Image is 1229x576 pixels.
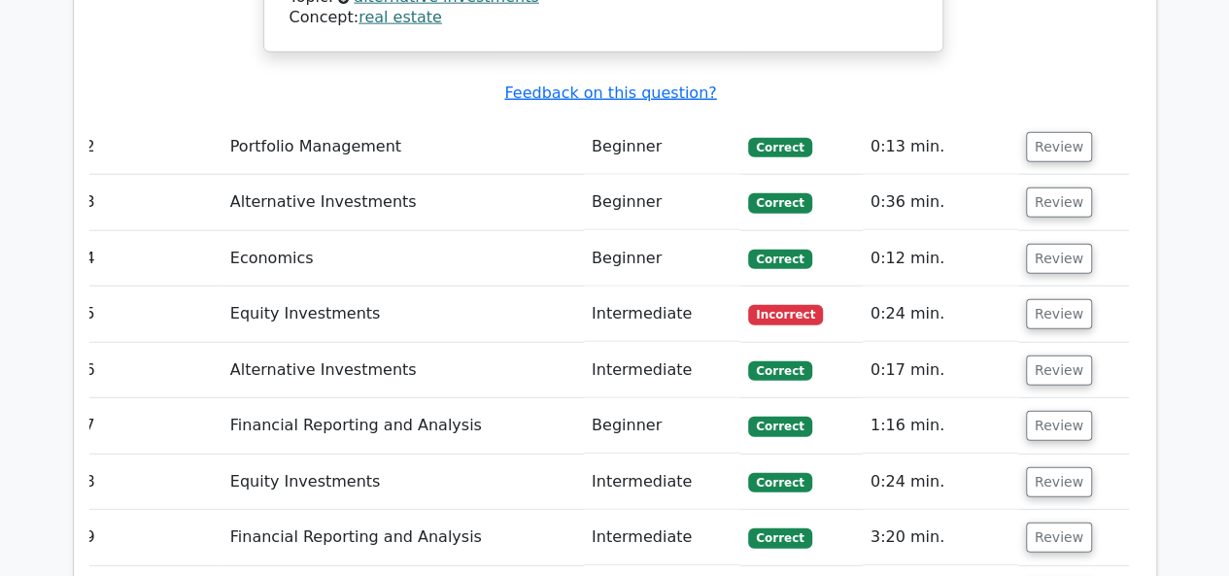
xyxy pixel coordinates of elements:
[863,287,1018,342] td: 0:24 min.
[584,231,740,287] td: Beginner
[584,455,740,510] td: Intermediate
[1026,411,1092,441] button: Review
[863,343,1018,398] td: 0:17 min.
[863,455,1018,510] td: 0:24 min.
[748,250,811,269] span: Correct
[222,231,584,287] td: Economics
[584,175,740,230] td: Beginner
[863,175,1018,230] td: 0:36 min.
[222,455,584,510] td: Equity Investments
[1026,299,1092,329] button: Review
[863,398,1018,454] td: 1:16 min.
[584,287,740,342] td: Intermediate
[748,417,811,436] span: Correct
[863,231,1018,287] td: 0:12 min.
[504,84,716,102] a: Feedback on this question?
[584,398,740,454] td: Beginner
[1026,132,1092,162] button: Review
[222,287,584,342] td: Equity Investments
[1026,187,1092,218] button: Review
[290,8,917,28] div: Concept:
[222,510,584,565] td: Financial Reporting and Analysis
[748,361,811,381] span: Correct
[222,398,584,454] td: Financial Reporting and Analysis
[584,510,740,565] td: Intermediate
[1026,356,1092,386] button: Review
[863,510,1018,565] td: 3:20 min.
[78,398,222,454] td: 7
[584,343,740,398] td: Intermediate
[78,510,222,565] td: 9
[584,119,740,175] td: Beginner
[222,175,584,230] td: Alternative Investments
[78,455,222,510] td: 8
[1026,467,1092,497] button: Review
[222,119,584,175] td: Portfolio Management
[748,193,811,213] span: Correct
[78,231,222,287] td: 4
[748,138,811,157] span: Correct
[748,473,811,492] span: Correct
[748,305,823,324] span: Incorrect
[1026,523,1092,553] button: Review
[222,343,584,398] td: Alternative Investments
[78,175,222,230] td: 3
[748,528,811,548] span: Correct
[358,8,442,26] a: real estate
[863,119,1018,175] td: 0:13 min.
[78,287,222,342] td: 5
[1026,244,1092,274] button: Review
[78,119,222,175] td: 2
[78,343,222,398] td: 6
